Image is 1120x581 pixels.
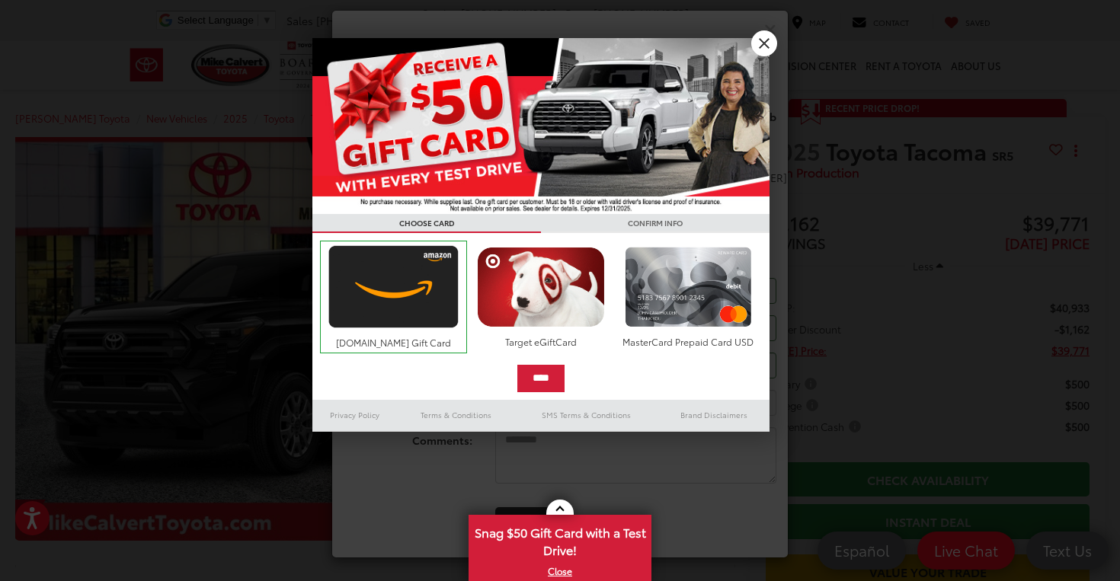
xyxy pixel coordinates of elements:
img: amazoncard.png [325,245,462,328]
a: SMS Terms & Conditions [514,406,658,424]
div: [DOMAIN_NAME] Gift Card [325,336,462,349]
a: Privacy Policy [312,406,398,424]
img: mastercard.png [621,247,756,327]
a: Terms & Conditions [398,406,514,424]
a: Brand Disclaimers [658,406,770,424]
div: MasterCard Prepaid Card USD [621,335,756,348]
h3: CHOOSE CARD [312,214,541,233]
span: Snag $50 Gift Card with a Test Drive! [470,516,650,563]
div: Target eGiftCard [473,335,608,348]
img: 55838_top_625864.jpg [312,38,770,214]
img: targetcard.png [473,247,608,327]
h3: CONFIRM INFO [541,214,770,233]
